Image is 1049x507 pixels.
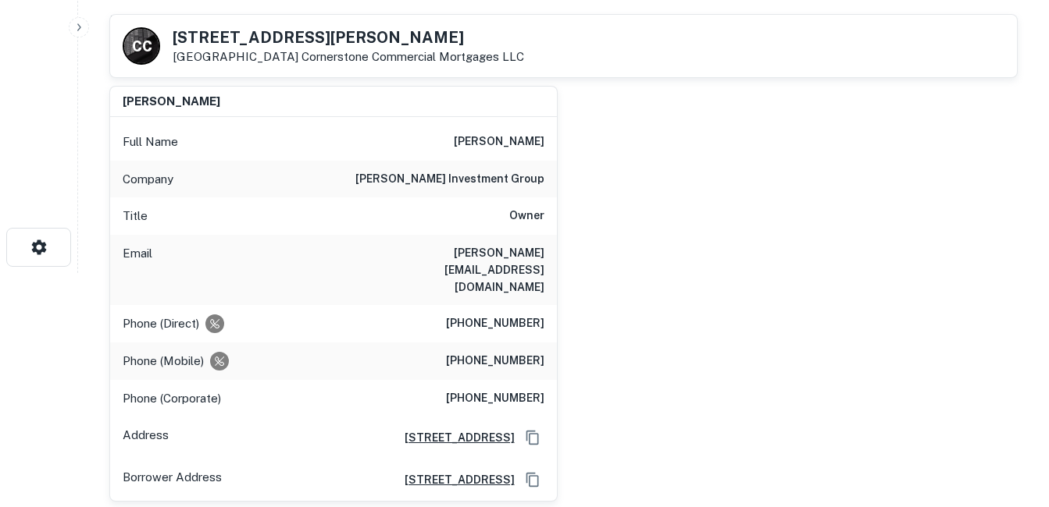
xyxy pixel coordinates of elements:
[301,50,524,63] a: Cornerstone Commercial Mortgages LLC
[509,207,544,225] h6: Owner
[123,207,148,225] p: Title
[521,468,544,491] button: Copy Address
[210,352,229,370] div: Requests to not be contacted at this number
[123,93,220,111] h6: [PERSON_NAME]
[123,133,178,151] p: Full Name
[392,471,515,488] a: [STREET_ADDRESS]
[205,314,224,333] div: Requests to not be contacted at this number
[446,352,544,370] h6: [PHONE_NUMBER]
[392,429,515,446] a: [STREET_ADDRESS]
[132,36,151,57] p: C C
[123,352,204,370] p: Phone (Mobile)
[123,314,199,333] p: Phone (Direct)
[123,426,169,449] p: Address
[521,426,544,449] button: Copy Address
[123,468,222,491] p: Borrower Address
[454,133,544,151] h6: [PERSON_NAME]
[109,9,230,37] h4: Buyer Details
[357,244,544,296] h6: [PERSON_NAME][EMAIL_ADDRESS][DOMAIN_NAME]
[123,244,152,296] p: Email
[173,50,524,64] p: [GEOGRAPHIC_DATA]
[446,314,544,333] h6: [PHONE_NUMBER]
[446,389,544,408] h6: [PHONE_NUMBER]
[971,382,1049,457] iframe: Chat Widget
[173,30,524,45] h5: [STREET_ADDRESS][PERSON_NAME]
[123,389,221,408] p: Phone (Corporate)
[123,170,173,189] p: Company
[355,170,544,189] h6: [PERSON_NAME] investment group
